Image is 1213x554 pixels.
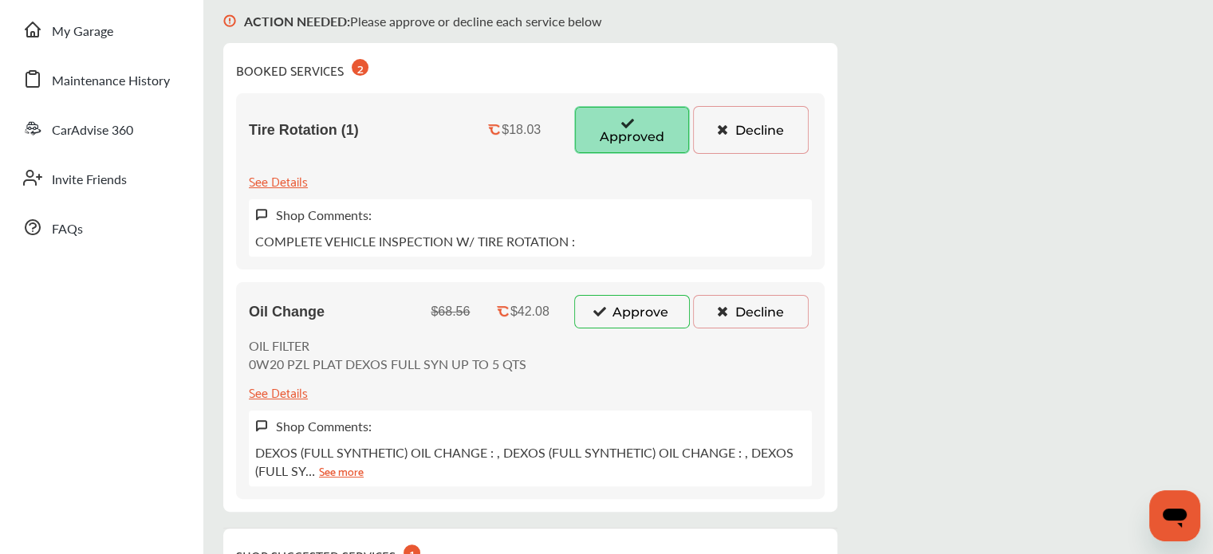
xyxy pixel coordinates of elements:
div: $18.03 [502,123,541,137]
p: Please approve or decline each service below [244,12,602,30]
span: Invite Friends [52,170,127,191]
a: See more [319,462,364,480]
p: COMPLETE VEHICLE INSPECTION W/ TIRE ROTATION : [255,232,575,250]
button: Decline [693,295,809,328]
span: Oil Change [249,304,325,320]
div: See Details [249,170,308,191]
iframe: Button to launch messaging window [1149,490,1200,541]
span: Tire Rotation (1) [249,122,359,139]
img: svg+xml;base64,PHN2ZyB3aWR0aD0iMTYiIGhlaWdodD0iMTciIHZpZXdCb3g9IjAgMCAxNiAxNyIgZmlsbD0ibm9uZSIgeG... [255,208,268,222]
a: Invite Friends [14,157,187,198]
a: FAQs [14,206,187,248]
p: 0W20 PZL PLAT DEXOS FULL SYN UP TO 5 QTS [249,355,526,373]
button: Decline [693,106,809,154]
button: Approved [574,106,690,154]
button: Approve [574,295,690,328]
a: Maintenance History [14,58,187,100]
label: Shop Comments: [276,417,372,435]
span: My Garage [52,22,113,42]
span: FAQs [52,219,83,240]
span: CarAdvise 360 [52,120,133,141]
a: CarAdvise 360 [14,108,187,149]
span: Maintenance History [52,71,170,92]
img: svg+xml;base64,PHN2ZyB3aWR0aD0iMTYiIGhlaWdodD0iMTciIHZpZXdCb3g9IjAgMCAxNiAxNyIgZmlsbD0ibm9uZSIgeG... [255,419,268,433]
p: DEXOS (FULL SYNTHETIC) OIL CHANGE : , DEXOS (FULL SYNTHETIC) OIL CHANGE : , DEXOS (FULL SY… [255,443,805,480]
div: $42.08 [510,305,549,319]
b: ACTION NEEDED : [244,12,350,30]
div: 2 [352,59,368,76]
a: My Garage [14,9,187,50]
div: BOOKED SERVICES [236,56,368,81]
div: $68.56 [431,305,470,319]
div: See Details [249,381,308,403]
p: OIL FILTER [249,336,526,355]
label: Shop Comments: [276,206,372,224]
